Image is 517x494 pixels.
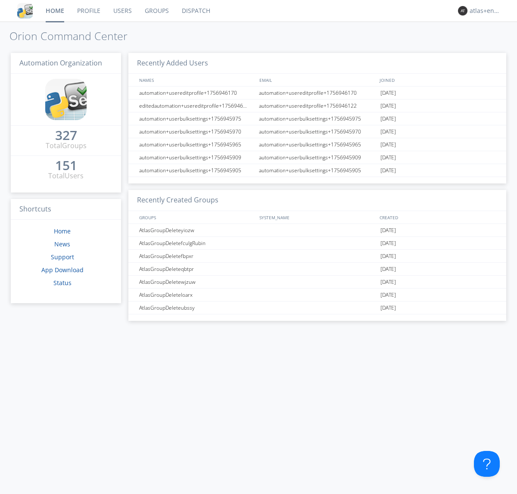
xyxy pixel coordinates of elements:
[474,451,500,477] iframe: Toggle Customer Support
[128,190,506,211] h3: Recently Created Groups
[137,125,256,138] div: automation+userbulksettings+1756945970
[380,125,396,138] span: [DATE]
[380,289,396,301] span: [DATE]
[128,87,506,99] a: automation+usereditprofile+1756946170automation+usereditprofile+1756946170[DATE]
[128,164,506,177] a: automation+userbulksettings+1756945905automation+userbulksettings+1756945905[DATE]
[380,263,396,276] span: [DATE]
[257,99,378,112] div: automation+usereditprofile+1756946122
[45,79,87,120] img: cddb5a64eb264b2086981ab96f4c1ba7
[137,99,256,112] div: editedautomation+usereditprofile+1756946122
[257,151,378,164] div: automation+userbulksettings+1756945909
[128,276,506,289] a: AtlasGroupDeletewjzuw[DATE]
[128,263,506,276] a: AtlasGroupDeleteqbtpr[DATE]
[137,74,255,86] div: NAMES
[380,224,396,237] span: [DATE]
[137,276,256,288] div: AtlasGroupDeletewjzuw
[380,151,396,164] span: [DATE]
[41,266,84,274] a: App Download
[128,250,506,263] a: AtlasGroupDeletefbpxr[DATE]
[55,131,77,140] div: 327
[380,237,396,250] span: [DATE]
[380,138,396,151] span: [DATE]
[380,87,396,99] span: [DATE]
[128,237,506,250] a: AtlasGroupDeletefculgRubin[DATE]
[137,112,256,125] div: automation+userbulksettings+1756945975
[46,141,87,151] div: Total Groups
[137,211,255,224] div: GROUPS
[55,161,77,170] div: 151
[257,164,378,177] div: automation+userbulksettings+1756945905
[377,74,498,86] div: JOINED
[137,289,256,301] div: AtlasGroupDeleteloarx
[55,131,77,141] a: 327
[137,164,256,177] div: automation+userbulksettings+1756945905
[51,253,74,261] a: Support
[55,161,77,171] a: 151
[128,301,506,314] a: AtlasGroupDeleteubssy[DATE]
[380,276,396,289] span: [DATE]
[380,99,396,112] span: [DATE]
[128,138,506,151] a: automation+userbulksettings+1756945965automation+userbulksettings+1756945965[DATE]
[257,211,377,224] div: SYSTEM_NAME
[128,289,506,301] a: AtlasGroupDeleteloarx[DATE]
[458,6,467,16] img: 373638.png
[137,87,256,99] div: automation+usereditprofile+1756946170
[257,87,378,99] div: automation+usereditprofile+1756946170
[128,112,506,125] a: automation+userbulksettings+1756945975automation+userbulksettings+1756945975[DATE]
[128,99,506,112] a: editedautomation+usereditprofile+1756946122automation+usereditprofile+1756946122[DATE]
[470,6,502,15] div: atlas+english0002
[128,224,506,237] a: AtlasGroupDeleteyiozw[DATE]
[137,301,256,314] div: AtlasGroupDeleteubssy
[257,125,378,138] div: automation+userbulksettings+1756945970
[53,279,72,287] a: Status
[380,112,396,125] span: [DATE]
[137,263,256,275] div: AtlasGroupDeleteqbtpr
[128,151,506,164] a: automation+userbulksettings+1756945909automation+userbulksettings+1756945909[DATE]
[257,74,377,86] div: EMAIL
[137,151,256,164] div: automation+userbulksettings+1756945909
[11,199,121,220] h3: Shortcuts
[19,58,102,68] span: Automation Organization
[257,138,378,151] div: automation+userbulksettings+1756945965
[380,250,396,263] span: [DATE]
[137,224,256,236] div: AtlasGroupDeleteyiozw
[54,240,70,248] a: News
[54,227,71,235] a: Home
[137,237,256,249] div: AtlasGroupDeletefculgRubin
[137,138,256,151] div: automation+userbulksettings+1756945965
[48,171,84,181] div: Total Users
[17,3,33,19] img: cddb5a64eb264b2086981ab96f4c1ba7
[128,53,506,74] h3: Recently Added Users
[380,164,396,177] span: [DATE]
[137,250,256,262] div: AtlasGroupDeletefbpxr
[257,112,378,125] div: automation+userbulksettings+1756945975
[128,125,506,138] a: automation+userbulksettings+1756945970automation+userbulksettings+1756945970[DATE]
[377,211,498,224] div: CREATED
[380,301,396,314] span: [DATE]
